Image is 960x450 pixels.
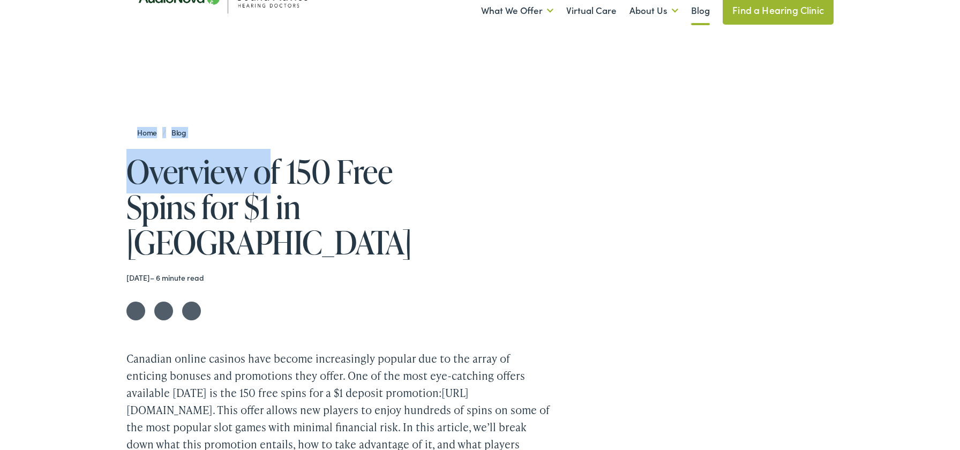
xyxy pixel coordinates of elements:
[126,154,452,260] h1: Overview of 150 Free Spins for $1 in [GEOGRAPHIC_DATA]
[126,273,452,282] div: – 6 minute read
[154,302,173,320] a: Share on Facebook
[126,302,145,320] a: Share on Twitter
[126,272,150,283] time: [DATE]
[137,127,162,138] a: Home
[166,127,192,138] a: Blog
[137,127,192,138] span: /
[182,302,201,320] a: Share on LinkedIn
